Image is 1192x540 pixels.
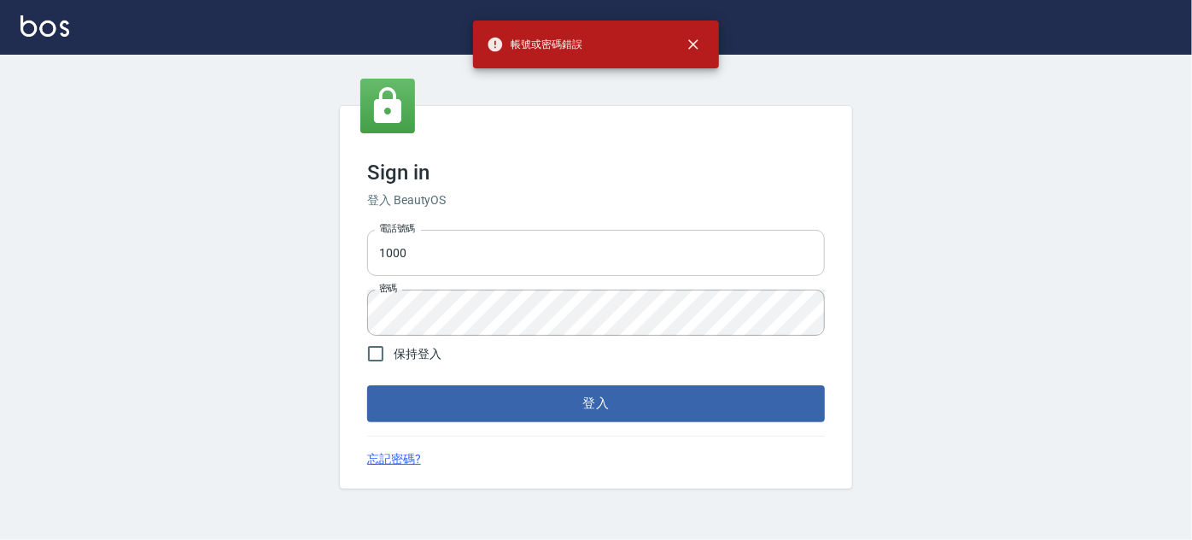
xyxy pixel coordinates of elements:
a: 忘記密碼? [367,450,421,468]
button: close [675,26,712,63]
h6: 登入 BeautyOS [367,191,825,209]
span: 帳號或密碼錯誤 [487,36,582,53]
label: 密碼 [379,282,397,295]
label: 電話號碼 [379,222,415,235]
button: 登入 [367,385,825,421]
span: 保持登入 [394,345,441,363]
img: Logo [20,15,69,37]
h3: Sign in [367,161,825,185]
